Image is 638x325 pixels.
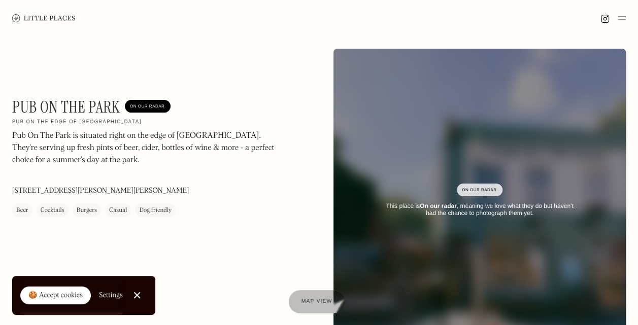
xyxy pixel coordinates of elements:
[301,299,332,305] span: Map view
[380,202,579,217] div: This place is , meaning we love what they do but haven’t had the chance to photograph them yet.
[127,285,147,305] a: Close Cookie Popup
[28,291,83,301] div: 🍪 Accept cookies
[12,119,142,126] h2: Pub on the edge of [GEOGRAPHIC_DATA]
[137,295,137,296] div: Close Cookie Popup
[99,292,123,299] div: Settings
[12,97,120,117] h1: Pub On The Park
[139,206,172,216] div: Dog friendly
[77,206,97,216] div: Burgers
[462,185,497,195] div: On Our Radar
[41,206,64,216] div: Cocktails
[420,202,457,209] strong: On our radar
[20,286,91,305] a: 🍪 Accept cookies
[130,102,165,112] div: On Our Radar
[12,186,189,197] p: [STREET_ADDRESS][PERSON_NAME][PERSON_NAME]
[99,284,123,307] a: Settings
[16,206,28,216] div: Beer
[12,130,286,179] p: Pub On The Park is situated right on the edge of [GEOGRAPHIC_DATA]. They're serving up fresh pint...
[288,290,345,313] a: Map view
[109,206,127,216] div: Casual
